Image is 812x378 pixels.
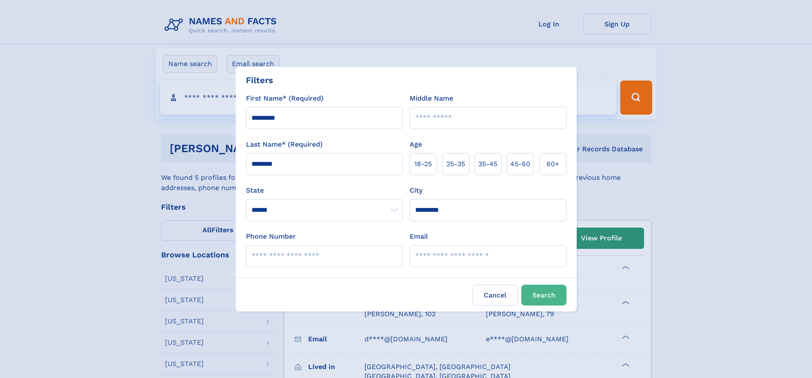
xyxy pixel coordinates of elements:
button: Search [521,285,566,306]
span: 60+ [546,159,559,169]
span: 25‑35 [446,159,465,169]
span: 18‑25 [414,159,432,169]
label: Middle Name [410,93,453,104]
label: Age [410,139,422,150]
label: Email [410,231,428,242]
label: City [410,185,422,196]
label: Phone Number [246,231,296,242]
label: State [246,185,403,196]
label: First Name* (Required) [246,93,324,104]
label: Last Name* (Required) [246,139,323,150]
label: Cancel [473,285,518,306]
span: 35‑45 [478,159,497,169]
div: Filters [246,74,273,87]
span: 45‑60 [510,159,530,169]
